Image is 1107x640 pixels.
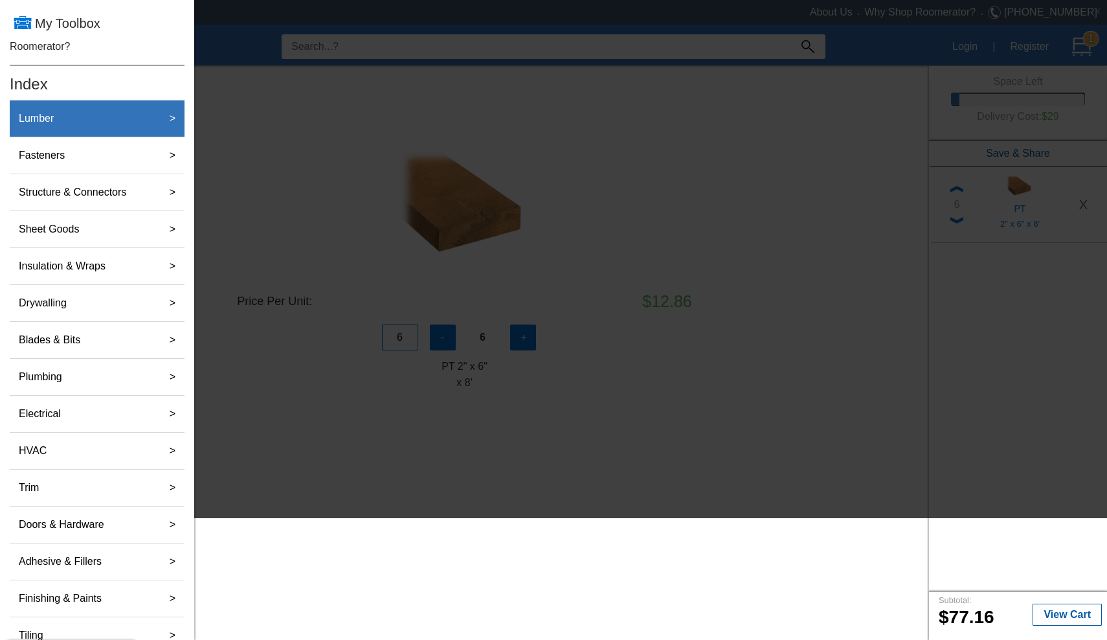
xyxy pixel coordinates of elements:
button: HVAC> [10,433,184,470]
button: Trim> [10,470,184,507]
label: > [164,179,181,205]
a: My Toolbox [10,16,100,30]
label: Electrical [14,401,66,427]
button: Blades & Bits> [10,322,184,359]
label: Trim [14,475,44,501]
label: > [164,364,181,390]
button: Electrical> [10,396,184,433]
label: Sheet Goods [14,216,84,242]
label: > [164,290,181,316]
label: > [164,512,181,538]
a: Roomerator? [10,41,70,52]
label: Doors & Hardware [14,512,109,538]
label: > [164,143,181,168]
label: > [164,438,181,464]
label: > [164,401,181,427]
label: HVAC [14,438,52,464]
label: Fasteners [14,143,70,168]
label: > [164,327,181,353]
label: Structure & Connectors [14,179,131,205]
label: > [164,106,181,131]
button: Doors & Hardware> [10,507,184,543]
button: Drywalling> [10,285,184,322]
label: Plumbing [14,364,67,390]
label: Insulation & Wraps [14,253,111,279]
label: > [164,253,181,279]
button: Lumber> [10,100,184,137]
label: > [164,475,181,501]
button: Structure & Connectors> [10,174,184,211]
h4: Index [10,65,184,95]
label: > [164,216,181,242]
button: Fasteners> [10,137,184,174]
label: Blades & Bits [14,327,85,353]
button: Sheet Goods> [10,211,184,248]
label: Lumber [14,106,59,131]
button: Plumbing> [10,359,184,396]
button: Insulation & Wraps> [10,248,184,285]
label: Drywalling [14,290,72,316]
